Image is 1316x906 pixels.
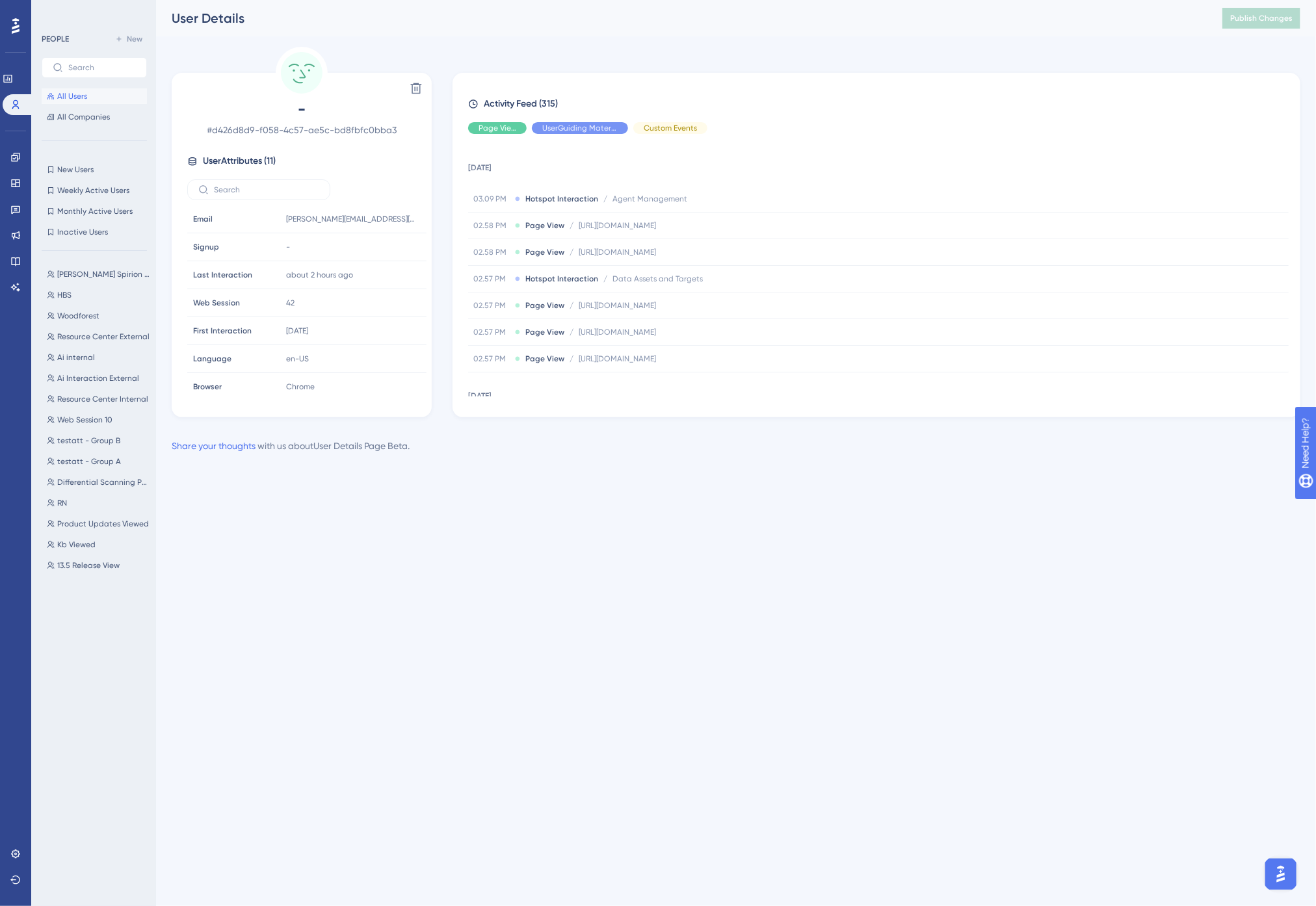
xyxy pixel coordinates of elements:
span: Resource Center Internal [57,394,148,404]
span: 02.58 PM [473,220,510,231]
button: Ai internal [42,350,155,365]
span: Page View [525,327,564,337]
span: Page View [525,247,564,257]
span: Inactive Users [57,227,108,237]
button: Inactive Users [42,224,147,240]
button: HBS [42,287,155,303]
span: Browser [193,382,222,392]
button: [PERSON_NAME] Spirion User [42,266,155,282]
span: Hotspot Interaction [525,274,598,284]
span: 02.57 PM [473,327,510,337]
span: 02.57 PM [473,354,510,364]
span: Product Updates Viewed [57,519,149,529]
button: Woodforest [42,308,155,324]
button: Web Session 10 [42,412,155,428]
button: New [111,31,147,47]
button: Differential Scanning Post [42,474,155,490]
span: Data Assets and Targets [612,274,703,284]
button: Ai Interaction External [42,370,155,386]
span: Chrome [286,382,315,392]
span: Web Session [193,298,240,308]
span: Monthly Active Users [57,206,133,216]
div: with us about User Details Page Beta . [172,438,410,454]
div: User Details [172,9,1190,27]
span: Kb Viewed [57,539,96,550]
span: First Interaction [193,326,252,336]
span: 02.58 PM [473,247,510,257]
td: [DATE] [468,144,1289,186]
span: testatt - Group A [57,456,121,467]
input: Search [214,185,319,194]
span: - [286,242,290,252]
span: Ai Interaction External [57,373,139,383]
button: 13.5 Release View [42,558,155,573]
time: about 2 hours ago [286,270,353,279]
span: Agent Management [612,194,687,204]
span: testatt - Group B [57,435,120,446]
button: Publish Changes [1222,8,1300,29]
span: All Users [57,91,87,101]
span: Email [193,214,213,224]
span: New [127,34,142,44]
button: Resource Center External [42,329,155,344]
span: # d426d8d9-f058-4c57-ae5c-bd8fbfc0bba3 [187,122,416,138]
span: / [570,300,573,311]
span: UserGuiding Material [542,123,618,133]
span: / [570,247,573,257]
span: All Companies [57,112,110,122]
span: 42 [286,298,295,308]
button: testatt - Group A [42,454,155,469]
span: [PERSON_NAME] Spirion User [57,269,150,279]
span: RN [57,498,67,508]
span: / [570,220,573,231]
button: Resource Center Internal [42,391,155,407]
td: [DATE] [468,372,1289,414]
button: Kb Viewed [42,537,155,552]
span: Ai internal [57,352,95,363]
button: Weekly Active Users [42,183,147,198]
span: Hotspot Interaction [525,194,598,204]
span: 02.57 PM [473,300,510,311]
span: 03.09 PM [473,194,510,204]
span: Resource Center External [57,331,150,342]
button: Product Updates Viewed [42,516,155,532]
span: Page View [479,123,516,133]
button: New Users [42,162,147,177]
iframe: UserGuiding AI Assistant Launcher [1261,855,1300,894]
span: Web Session 10 [57,415,112,425]
span: Weekly Active Users [57,185,129,196]
button: All Users [42,88,147,104]
span: Publish Changes [1230,13,1293,23]
span: Language [193,354,231,364]
span: - [187,99,416,120]
span: User Attributes ( 11 ) [203,153,276,169]
button: RN [42,495,155,511]
button: testatt - Group B [42,433,155,448]
time: [DATE] [286,326,308,335]
span: [URL][DOMAIN_NAME] [579,247,656,257]
span: Signup [193,242,219,252]
span: [URL][DOMAIN_NAME] [579,220,656,231]
span: / [603,274,607,284]
span: [URL][DOMAIN_NAME] [579,354,656,364]
div: PEOPLE [42,34,69,44]
span: / [603,194,607,204]
a: Share your thoughts [172,441,256,451]
span: Page View [525,220,564,231]
span: [PERSON_NAME][EMAIL_ADDRESS][PERSON_NAME][DOMAIN_NAME] [286,214,416,224]
span: Page View [525,354,564,364]
button: All Companies [42,109,147,125]
span: / [570,327,573,337]
span: en-US [286,354,309,364]
span: Activity Feed (315) [484,96,558,112]
span: HBS [57,290,72,300]
span: 02.57 PM [473,274,510,284]
span: Custom Events [644,123,697,133]
span: [URL][DOMAIN_NAME] [579,327,656,337]
input: Search [68,63,136,72]
span: 13.5 Release View [57,560,120,571]
span: Differential Scanning Post [57,477,150,487]
span: Page View [525,300,564,311]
